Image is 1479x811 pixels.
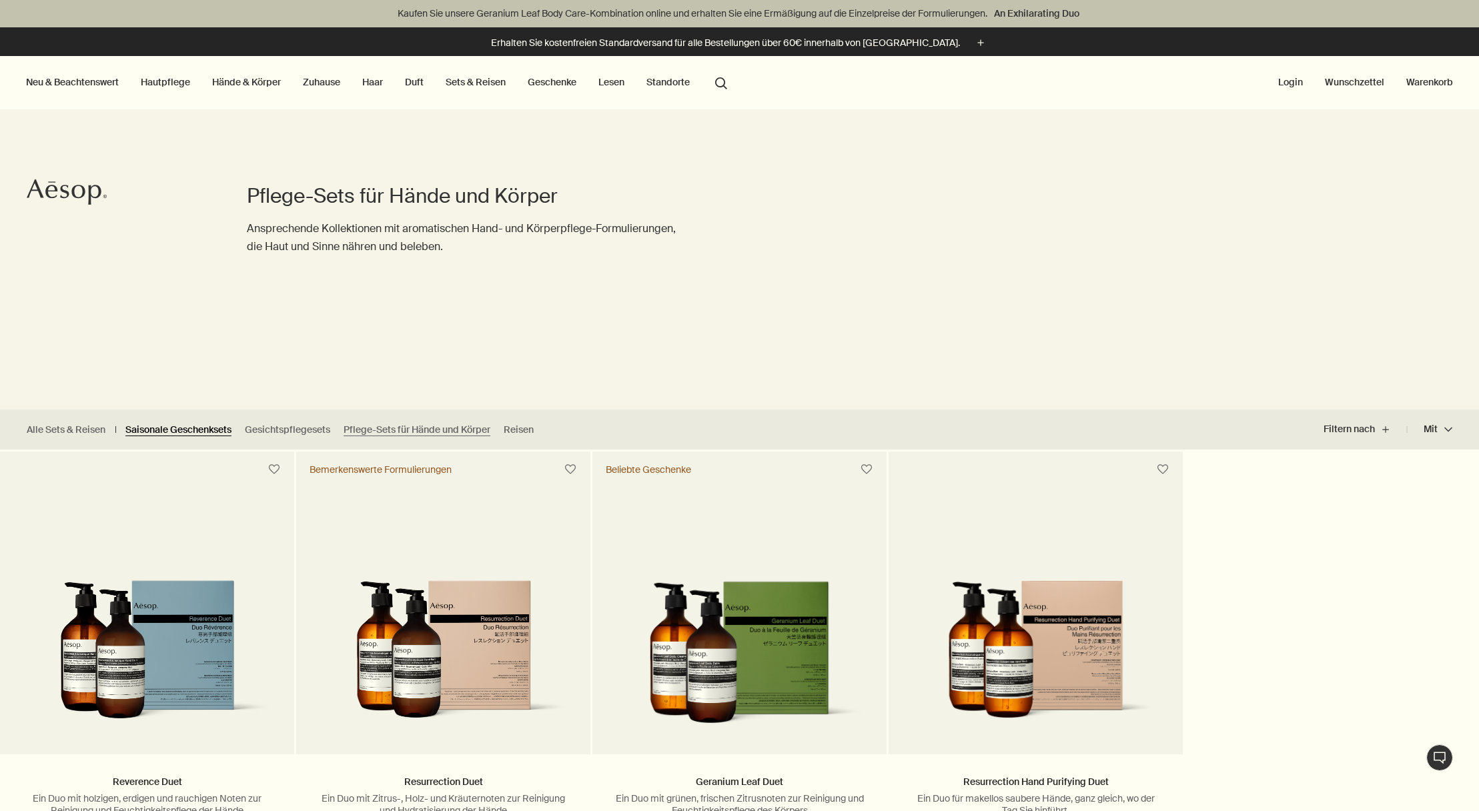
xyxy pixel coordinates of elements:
[491,36,960,50] p: Erhalten Sie kostenfreien Standardversand für alle Bestellungen über 60€ innerhalb von [GEOGRAPHI...
[606,464,691,476] div: Beliebte Geschenke
[1151,458,1175,482] button: Zum Wunschzettel hinzufügen
[296,488,590,754] a: Resurrection Duet in outer carton
[1322,73,1387,91] a: Wunschzettel
[855,458,879,482] button: Zum Wunschzettel hinzufügen
[1276,73,1306,91] button: Login
[963,776,1109,788] a: Resurrection Hand Purifying Duet
[27,179,107,205] svg: Aesop
[27,424,105,436] a: Alle Sets & Reisen
[644,73,692,91] button: Standorte
[209,73,284,91] a: Hände & Körper
[889,488,1183,754] a: Resurrection Hand Purifying Duet product and box
[247,219,686,255] p: Ansprechende Kollektionen mit aromatischen Hand- und Körperpflege-Formulierungen, die Haut und Si...
[402,73,426,91] a: Duft
[612,580,867,734] img: Geranium Leaf Duet in outer carton
[245,424,330,436] a: Gesichtspflegesets
[247,183,686,209] h1: Pflege-Sets für Hände und Körper
[696,776,783,788] a: Geranium Leaf Duet
[23,56,733,109] nav: primary
[504,424,534,436] a: Reisen
[23,175,110,212] a: Aesop
[1404,73,1456,91] button: Warenkorb
[525,73,579,91] a: Geschenke
[138,73,193,91] a: Hautpflege
[23,73,121,91] button: Neu & Beachtenswert
[316,580,570,734] img: Resurrection Duet in outer carton
[1407,414,1452,446] button: Mit
[20,580,274,734] img: Reverence Duet in outer carton
[1324,414,1407,446] button: Filtern nach
[310,464,452,476] div: Bemerkenswerte Formulierungen
[909,580,1163,734] img: Resurrection Hand Purifying Duet product and box
[491,35,988,51] button: Erhalten Sie kostenfreien Standardversand für alle Bestellungen über 60€ innerhalb von [GEOGRAPHI...
[1276,56,1456,109] nav: supplementary
[404,776,483,788] a: Resurrection Duet
[360,73,386,91] a: Haar
[709,69,733,95] button: Menüpunkt "Suche" öffnen
[443,73,508,91] a: Sets & Reisen
[344,424,490,436] a: Pflege-Sets für Hände und Körper
[13,7,1466,21] p: Kaufen Sie unsere Geranium Leaf Body Care-Kombination online und erhalten Sie eine Ermäßigung auf...
[125,424,231,436] a: Saisonale Geschenksets
[262,458,286,482] button: Zum Wunschzettel hinzufügen
[558,458,582,482] button: Zum Wunschzettel hinzufügen
[592,488,887,754] a: Geranium Leaf Duet in outer carton
[991,6,1082,21] a: An Exhilarating Duo
[113,776,182,788] a: Reverence Duet
[300,73,343,91] a: Zuhause
[1426,744,1453,771] button: Live-Support Chat
[596,73,627,91] a: Lesen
